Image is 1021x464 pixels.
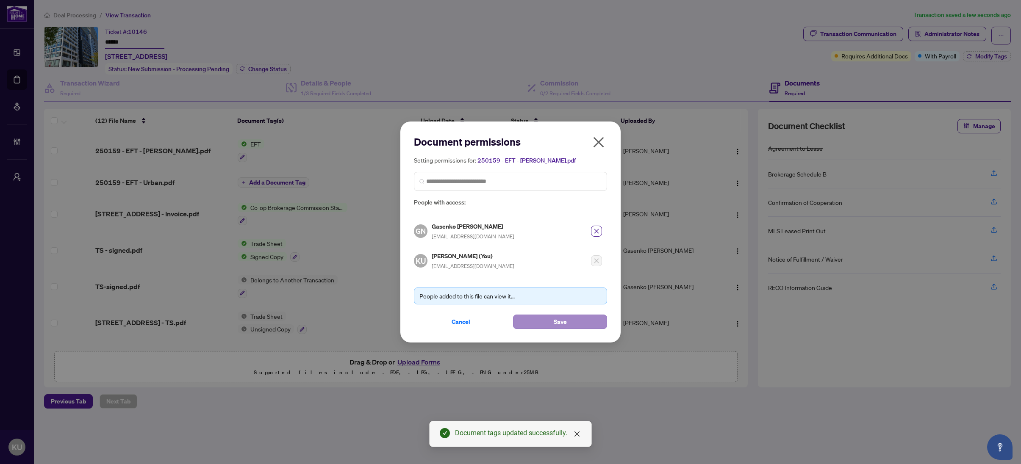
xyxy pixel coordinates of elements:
span: [EMAIL_ADDRESS][DOMAIN_NAME] [432,263,514,269]
button: Save [513,315,607,329]
span: People with access: [414,198,607,207]
span: Save [554,315,567,329]
button: Cancel [414,315,508,329]
h2: Document permissions [414,135,607,149]
img: search_icon [419,179,424,184]
span: GN [416,226,426,237]
span: [EMAIL_ADDRESS][DOMAIN_NAME] [432,233,514,240]
span: Cancel [452,315,470,329]
span: close [592,135,605,149]
h5: [PERSON_NAME] (You) [432,251,514,261]
span: 250159 - EFT - [PERSON_NAME].pdf [477,157,576,164]
h5: Gasenko [PERSON_NAME] [432,221,514,231]
div: People added to this file can view it... [419,291,602,301]
h5: Setting permissions for: [414,155,607,165]
a: Close [572,429,582,439]
span: KU [416,255,426,267]
span: close [574,431,580,437]
div: Document tags updated successfully. [455,428,581,438]
span: close [594,228,599,234]
button: Open asap [987,434,1013,460]
span: check-circle [440,428,450,438]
